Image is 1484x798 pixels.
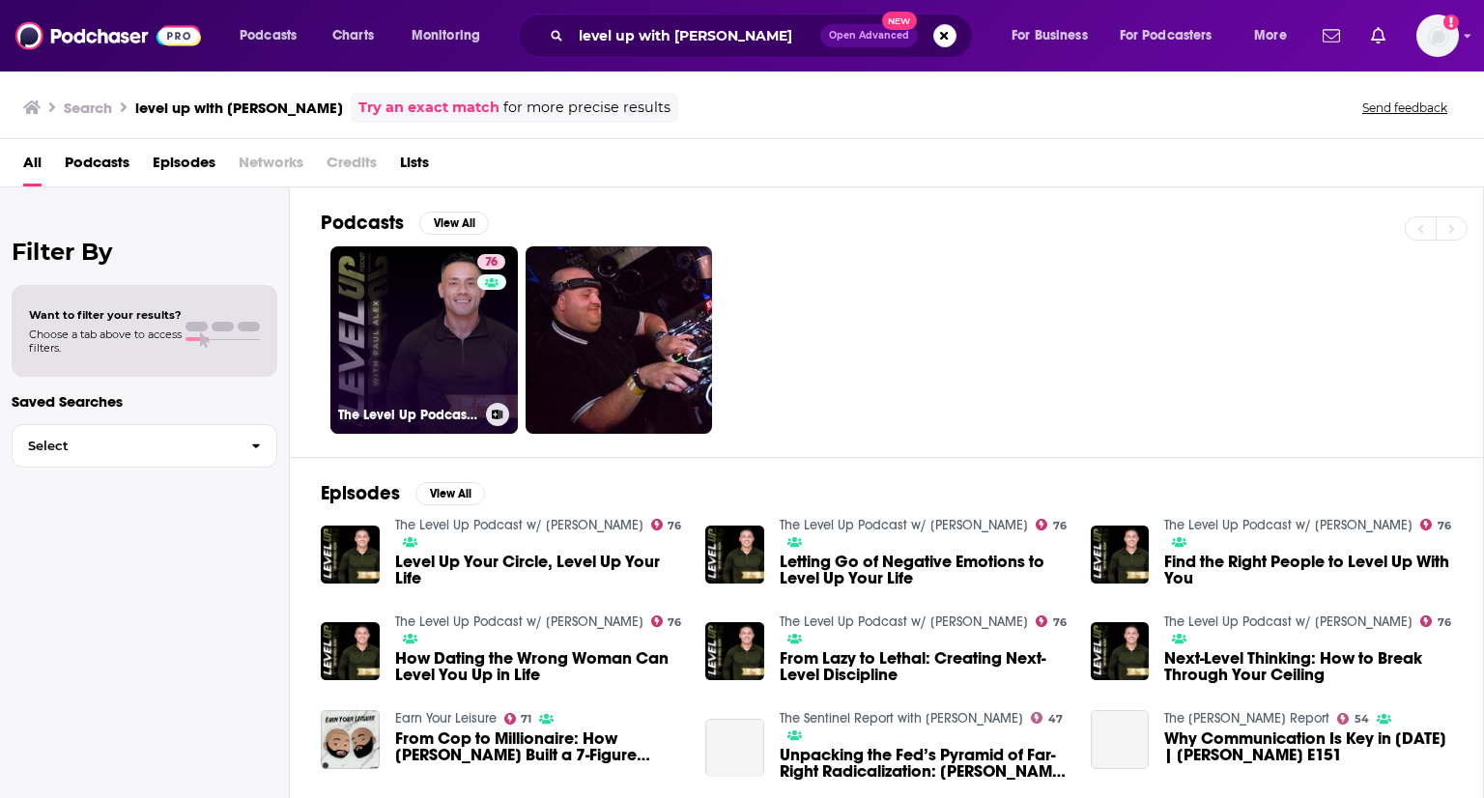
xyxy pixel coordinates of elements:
[320,20,385,51] a: Charts
[705,719,764,778] a: Unpacking the Fed’s Pyramid of Far-Right Radicalization: Paul Dragu with Alex Newman
[571,20,820,51] input: Search podcasts, credits, & more...
[536,14,991,58] div: Search podcasts, credits, & more...
[64,99,112,117] h3: Search
[1091,622,1150,681] img: Next-Level Thinking: How to Break Through Your Ceiling
[395,554,683,586] a: Level Up Your Circle, Level Up Your Life
[12,238,277,266] h2: Filter By
[327,147,377,186] span: Credits
[321,211,489,235] a: PodcastsView All
[668,522,681,530] span: 76
[1012,22,1088,49] span: For Business
[395,730,683,763] span: From Cop to Millionaire: How [PERSON_NAME] Built a 7-Figure Business with Automation
[226,20,322,51] button: open menu
[65,147,129,186] a: Podcasts
[321,211,404,235] h2: Podcasts
[1164,730,1452,763] a: Why Communication Is Key in 2024 | Paul Alex E151
[330,246,518,434] a: 76The Level Up Podcast w/ [PERSON_NAME]
[1443,14,1459,30] svg: Add a profile image
[1091,526,1150,584] img: Find the Right People to Level Up With You
[780,650,1068,683] a: From Lazy to Lethal: Creating Next-Level Discipline
[398,20,505,51] button: open menu
[358,97,499,119] a: Try an exact match
[1120,22,1213,49] span: For Podcasters
[1091,710,1150,769] a: Why Communication Is Key in 2024 | Paul Alex E151
[651,519,682,530] a: 76
[1164,710,1329,727] a: The Rich Somers Report
[820,24,918,47] button: Open AdvancedNew
[705,622,764,681] img: From Lazy to Lethal: Creating Next-Level Discipline
[1053,618,1067,627] span: 76
[412,22,480,49] span: Monitoring
[1254,22,1287,49] span: More
[1356,100,1453,116] button: Send feedback
[1053,522,1067,530] span: 76
[12,392,277,411] p: Saved Searches
[1164,517,1413,533] a: The Level Up Podcast w/ Paul Alex
[1164,650,1452,683] a: Next-Level Thinking: How to Break Through Your Ceiling
[321,481,400,505] h2: Episodes
[780,747,1068,780] a: Unpacking the Fed’s Pyramid of Far-Right Radicalization: Paul Dragu with Alex Newman
[23,147,42,186] span: All
[321,622,380,681] img: How Dating the Wrong Woman Can Level You Up in Life
[780,710,1023,727] a: The Sentinel Report with Alex Newman
[1337,713,1369,725] a: 54
[1036,519,1067,530] a: 76
[395,730,683,763] a: From Cop to Millionaire: How Paul Alex Built a 7-Figure Business with Automation
[419,212,489,235] button: View All
[321,481,485,505] a: EpisodesView All
[668,618,681,627] span: 76
[338,407,478,423] h3: The Level Up Podcast w/ [PERSON_NAME]
[332,22,374,49] span: Charts
[12,424,277,468] button: Select
[395,517,643,533] a: The Level Up Podcast w/ Paul Alex
[998,20,1112,51] button: open menu
[400,147,429,186] a: Lists
[780,747,1068,780] span: Unpacking the Fed’s Pyramid of Far-Right Radicalization: [PERSON_NAME] with [PERSON_NAME]
[882,12,917,30] span: New
[1416,14,1459,57] img: User Profile
[1315,19,1348,52] a: Show notifications dropdown
[1031,712,1063,724] a: 47
[1355,715,1369,724] span: 54
[135,99,343,117] h3: level up with [PERSON_NAME]
[239,147,303,186] span: Networks
[780,613,1028,630] a: The Level Up Podcast w/ Paul Alex
[321,710,380,769] img: From Cop to Millionaire: How Paul Alex Built a 7-Figure Business with Automation
[1416,14,1459,57] button: Show profile menu
[1036,615,1067,627] a: 76
[1048,715,1063,724] span: 47
[153,147,215,186] a: Episodes
[321,526,380,584] a: Level Up Your Circle, Level Up Your Life
[395,710,497,727] a: Earn Your Leisure
[15,17,201,54] a: Podchaser - Follow, Share and Rate Podcasts
[504,713,532,725] a: 71
[1241,20,1311,51] button: open menu
[829,31,909,41] span: Open Advanced
[477,254,505,270] a: 76
[705,526,764,584] img: Letting Go of Negative Emotions to Level Up Your Life
[1420,615,1451,627] a: 76
[395,613,643,630] a: The Level Up Podcast w/ Paul Alex
[1164,613,1413,630] a: The Level Up Podcast w/ Paul Alex
[240,22,297,49] span: Podcasts
[1416,14,1459,57] span: Logged in as GregKubie
[1164,730,1452,763] span: Why Communication Is Key in [DATE] | [PERSON_NAME] E151
[1420,519,1451,530] a: 76
[415,482,485,505] button: View All
[395,650,683,683] a: How Dating the Wrong Woman Can Level You Up in Life
[503,97,671,119] span: for more precise results
[651,615,682,627] a: 76
[1438,618,1451,627] span: 76
[780,554,1068,586] a: Letting Go of Negative Emotions to Level Up Your Life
